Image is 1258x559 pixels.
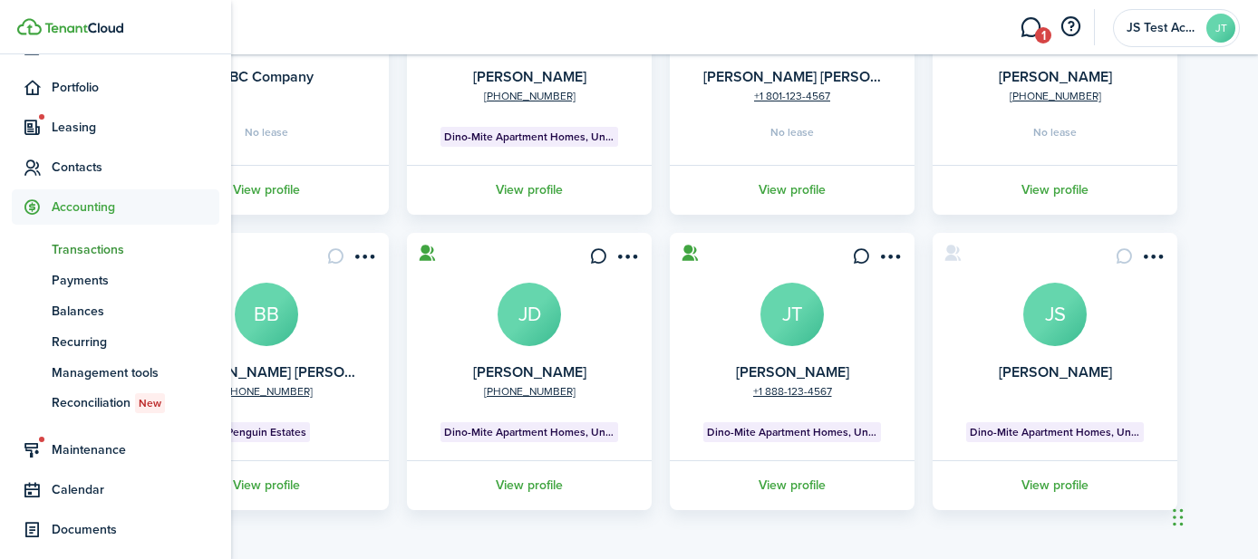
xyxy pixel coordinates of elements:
[760,283,824,346] a: JT
[1023,283,1087,346] a: JS
[245,127,288,138] span: No lease
[52,520,219,539] span: Documents
[178,361,408,382] a: [PERSON_NAME] [PERSON_NAME]
[12,326,219,357] a: Recurring
[221,383,313,400] a: [PHONE_NUMBER]
[52,198,219,217] span: Accounting
[930,460,1180,510] a: View profile
[12,265,219,295] a: Payments
[444,424,615,440] span: Dino-Mite Apartment Homes, Unit 4
[139,395,161,411] span: New
[141,165,392,215] a: View profile
[999,361,1112,382] a: [PERSON_NAME]
[484,88,576,104] a: [PHONE_NUMBER]
[235,283,298,346] a: BB
[875,247,904,272] button: Open menu
[44,23,123,34] img: TenantCloud
[219,66,314,87] a: ABC Company
[52,158,219,177] span: Contacts
[52,480,219,499] span: Calendar
[404,165,654,215] a: View profile
[753,383,832,400] a: +1 888-123-4567
[473,66,586,87] a: [PERSON_NAME]
[12,234,219,265] a: Transactions
[17,18,42,35] img: TenantCloud
[612,247,641,272] button: Open menu
[473,361,586,382] a: [PERSON_NAME]
[970,424,1141,440] span: Dino-Mite Apartment Homes, Unit 3, 2
[736,361,849,382] a: [PERSON_NAME]
[1055,12,1086,43] button: Open resource center
[1127,22,1199,34] span: JS Test Account
[52,363,219,382] span: Management tools
[12,357,219,388] a: Management tools
[349,247,378,272] button: Open menu
[999,66,1112,87] a: [PERSON_NAME]
[1137,247,1166,272] button: Open menu
[1013,5,1048,51] a: Messaging
[707,424,878,440] span: Dino-Mite Apartment Homes, Unit 1
[227,424,306,440] span: Penguin Estates
[1206,14,1235,43] avatar-text: JT
[404,460,654,510] a: View profile
[52,240,219,259] span: Transactions
[498,283,561,346] a: JD
[1167,472,1258,559] iframe: Chat Widget
[667,165,917,215] a: View profile
[141,460,392,510] a: View profile
[52,271,219,290] span: Payments
[12,388,219,419] a: ReconciliationNew
[484,383,576,400] a: [PHONE_NUMBER]
[52,333,219,352] span: Recurring
[52,440,219,459] span: Maintenance
[667,460,917,510] a: View profile
[12,295,219,326] a: Balances
[52,118,219,137] span: Leasing
[1033,127,1077,138] span: No lease
[770,127,814,138] span: No lease
[930,165,1180,215] a: View profile
[1173,490,1184,545] div: Drag
[754,88,830,104] a: +1 801-123-4567
[52,302,219,321] span: Balances
[52,78,219,97] span: Portfolio
[1035,27,1051,43] span: 1
[52,393,219,413] span: Reconciliation
[1010,88,1101,104] a: [PHONE_NUMBER]
[444,129,615,145] span: Dino-Mite Apartment Homes, Unit 3
[703,66,934,87] a: [PERSON_NAME] [PERSON_NAME]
